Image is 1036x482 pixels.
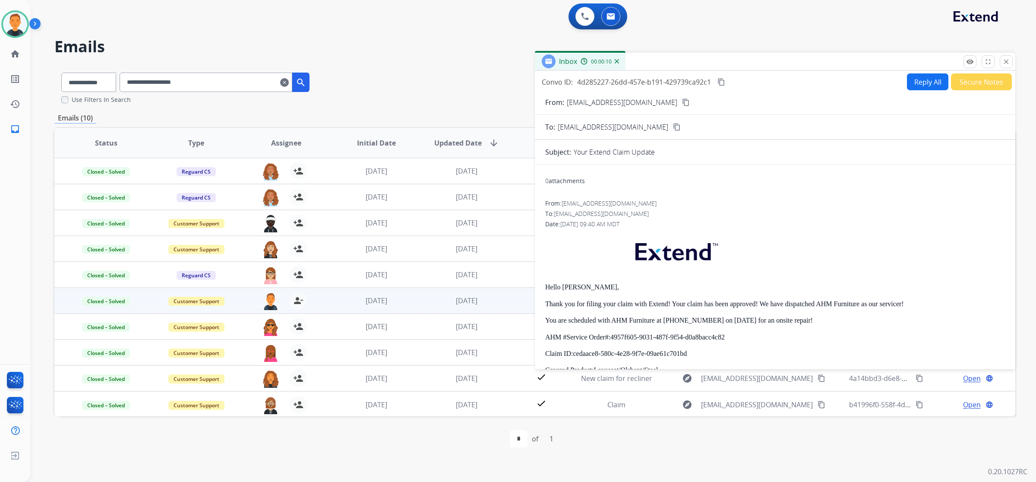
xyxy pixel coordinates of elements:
p: Convo ID: [542,77,573,87]
span: [DATE] [366,192,387,202]
span: New claim for recliner [581,374,652,383]
mat-icon: explore [682,400,692,410]
div: To: [545,209,1005,218]
mat-icon: content_copy [682,98,690,106]
p: Hello [PERSON_NAME], [545,283,1005,291]
span: [DATE] [456,400,477,409]
span: [DATE] [366,374,387,383]
strong: Claim ID: [545,350,573,357]
span: [DATE] [456,348,477,357]
span: Open [963,373,981,384]
div: of [532,434,538,444]
span: [EMAIL_ADDRESS][DOMAIN_NAME] [554,209,649,218]
mat-icon: check [536,398,546,409]
img: avatar [3,12,27,36]
mat-icon: person_add [293,321,303,332]
span: [DATE] [456,244,477,254]
span: Status [95,138,117,148]
mat-icon: check [536,372,546,382]
span: Customer Support [168,245,224,254]
span: [DATE] [366,348,387,357]
span: Reguard CS [177,167,216,176]
mat-icon: person_add [293,218,303,228]
mat-icon: person_add [293,347,303,358]
p: [EMAIL_ADDRESS][DOMAIN_NAME] [567,97,677,108]
span: [EMAIL_ADDRESS][DOMAIN_NAME] [562,199,657,207]
span: Assignee [271,138,301,148]
span: [DATE] [366,166,387,176]
p: From: [545,97,564,108]
span: Customer Support [168,374,224,384]
span: Customer Support [168,323,224,332]
span: [DATE] [366,322,387,331]
span: Reguard CS [177,271,216,280]
span: [DATE] [456,322,477,331]
span: Customer Support [168,219,224,228]
span: [EMAIL_ADDRESS][DOMAIN_NAME] [701,373,813,384]
span: 4a14bbd3-d6e8-4b37-86b5-6cd3fbc06196 [849,374,983,383]
span: [DATE] [456,166,477,176]
span: [DATE] 09:40 AM MDT [560,220,619,228]
mat-icon: inbox [10,124,20,134]
mat-icon: language [985,401,993,409]
p: Subject: [545,147,571,157]
mat-icon: person_remove [293,295,303,306]
span: [EMAIL_ADDRESS][DOMAIN_NAME] [558,122,668,132]
mat-icon: explore [682,373,692,384]
mat-icon: language [985,374,993,382]
mat-icon: person_add [293,244,303,254]
mat-icon: home [10,49,20,59]
mat-icon: remove_red_eye [966,58,974,66]
mat-icon: content_copy [818,374,825,382]
span: [DATE] [366,400,387,409]
img: agent-avatar [262,162,279,181]
span: Customer Support [168,349,224,358]
span: Inbox [559,57,577,66]
img: agent-avatar [262,344,279,362]
div: Date: [545,220,1005,228]
button: Reply All [907,73,948,90]
p: 0.20.1027RC [988,466,1027,477]
img: agent-avatar [262,214,279,232]
span: [DATE] [366,244,387,254]
mat-icon: clear [280,77,289,88]
span: Updated Date [434,138,482,148]
img: agent-avatar [262,318,279,336]
div: 1 [543,430,560,447]
img: agent-avatar [262,292,279,310]
img: agent-avatar [262,396,279,414]
span: Closed – Solved [82,349,130,358]
span: Customer Support [168,297,224,306]
p: To: [545,122,555,132]
mat-icon: history [10,99,20,109]
span: Reguard CS [177,193,216,202]
span: Closed – Solved [82,245,130,254]
span: [DATE] [456,192,477,202]
mat-icon: arrow_downward [489,138,499,148]
span: Closed – Solved [82,193,130,202]
mat-icon: search [296,77,306,88]
mat-icon: person_add [293,166,303,176]
span: [DATE] [456,374,477,383]
mat-icon: content_copy [916,401,923,409]
span: 4d285227-26dd-457e-b191-429739ca92c1 [577,77,711,87]
p: You are scheduled with AHM Furniture at [PHONE_NUMBER] on [DATE] for an onsite repair! [545,317,1005,324]
span: Claim [607,400,625,409]
h2: Emails [54,38,1015,55]
span: [EMAIL_ADDRESS][DOMAIN_NAME] [701,400,813,410]
mat-icon: content_copy [717,78,725,86]
span: Type [188,138,204,148]
img: agent-avatar [262,370,279,388]
mat-icon: person_add [293,192,303,202]
div: From: [545,199,1005,208]
mat-icon: content_copy [818,401,825,409]
span: Initial Date [357,138,396,148]
span: Closed – Solved [82,219,130,228]
p: Loveseat/Olsberg/Steel [545,366,1005,374]
button: Secure Notes [951,73,1012,90]
span: 00:00:10 [591,58,612,65]
span: Closed – Solved [82,323,130,332]
mat-icon: content_copy [916,374,923,382]
p: cedaace8-580c-4e28-9f7e-09ae61c701bd [545,350,1005,358]
div: attachments [545,177,585,185]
